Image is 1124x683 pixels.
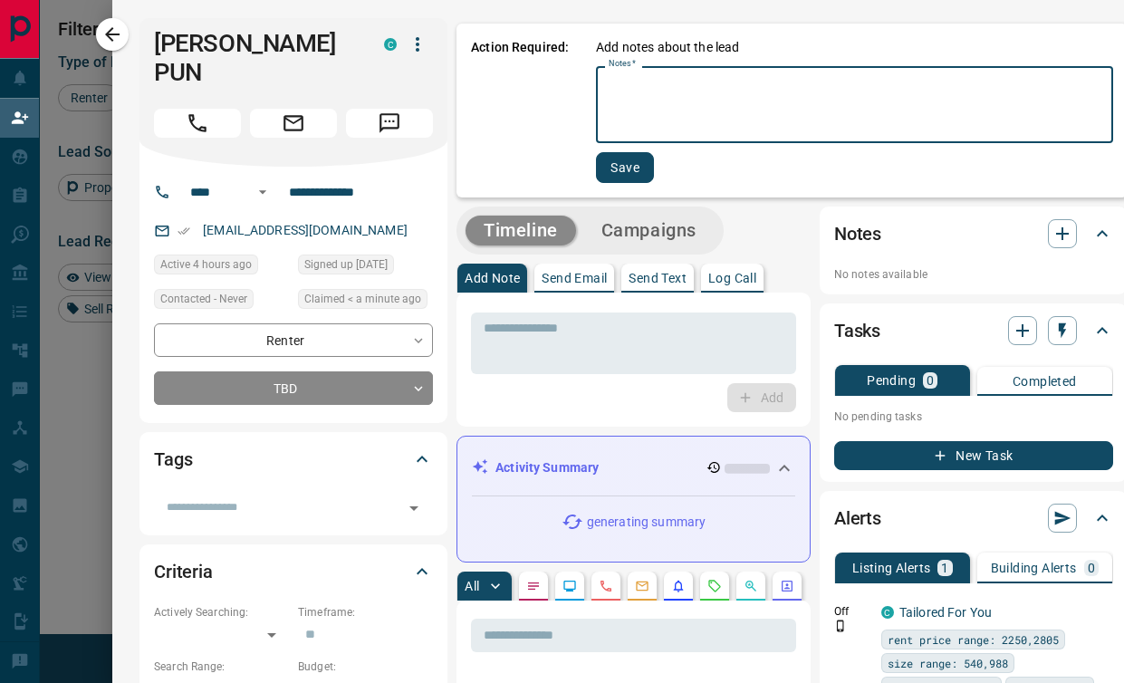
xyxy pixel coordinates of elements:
[1013,375,1077,388] p: Completed
[671,579,686,593] svg: Listing Alerts
[834,266,1113,283] p: No notes available
[834,212,1113,255] div: Notes
[465,272,520,284] p: Add Note
[154,659,289,675] p: Search Range:
[888,654,1008,672] span: size range: 540,988
[154,109,241,138] span: Call
[587,513,706,532] p: generating summary
[834,219,881,248] h2: Notes
[834,504,881,533] h2: Alerts
[899,605,992,620] a: Tailored For You
[927,374,934,387] p: 0
[834,496,1113,540] div: Alerts
[298,659,433,675] p: Budget:
[160,255,252,274] span: Active 4 hours ago
[178,225,190,237] svg: Email Verified
[881,606,894,619] div: condos.ca
[583,216,715,245] button: Campaigns
[834,441,1113,470] button: New Task
[154,255,289,280] div: Mon Aug 18 2025
[596,38,739,57] p: Add notes about the lead
[852,562,931,574] p: Listing Alerts
[609,58,636,70] label: Notes
[596,152,654,183] button: Save
[526,579,541,593] svg: Notes
[834,316,880,345] h2: Tasks
[834,620,847,632] svg: Push Notification Only
[941,562,948,574] p: 1
[304,290,421,308] span: Claimed < a minute ago
[991,562,1077,574] p: Building Alerts
[154,604,289,620] p: Actively Searching:
[401,495,427,521] button: Open
[298,604,433,620] p: Timeframe:
[250,109,337,138] span: Email
[707,579,722,593] svg: Requests
[154,323,433,357] div: Renter
[298,289,433,314] div: Tue Aug 19 2025
[629,272,687,284] p: Send Text
[472,451,795,485] div: Activity Summary
[154,557,213,586] h2: Criteria
[154,371,433,405] div: TBD
[304,255,388,274] span: Signed up [DATE]
[867,374,916,387] p: Pending
[708,272,756,284] p: Log Call
[780,579,794,593] svg: Agent Actions
[384,38,397,51] div: condos.ca
[298,255,433,280] div: Mon May 22 2023
[542,272,607,284] p: Send Email
[154,29,357,87] h1: [PERSON_NAME] PUN
[466,216,576,245] button: Timeline
[562,579,577,593] svg: Lead Browsing Activity
[834,309,1113,352] div: Tasks
[834,603,870,620] p: Off
[834,403,1113,430] p: No pending tasks
[744,579,758,593] svg: Opportunities
[203,223,408,237] a: [EMAIL_ADDRESS][DOMAIN_NAME]
[346,109,433,138] span: Message
[160,290,247,308] span: Contacted - Never
[252,181,274,203] button: Open
[154,445,192,474] h2: Tags
[471,38,569,183] p: Action Required:
[495,458,599,477] p: Activity Summary
[888,630,1059,649] span: rent price range: 2250,2805
[154,438,433,481] div: Tags
[1088,562,1095,574] p: 0
[154,550,433,593] div: Criteria
[635,579,649,593] svg: Emails
[465,580,479,592] p: All
[599,579,613,593] svg: Calls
